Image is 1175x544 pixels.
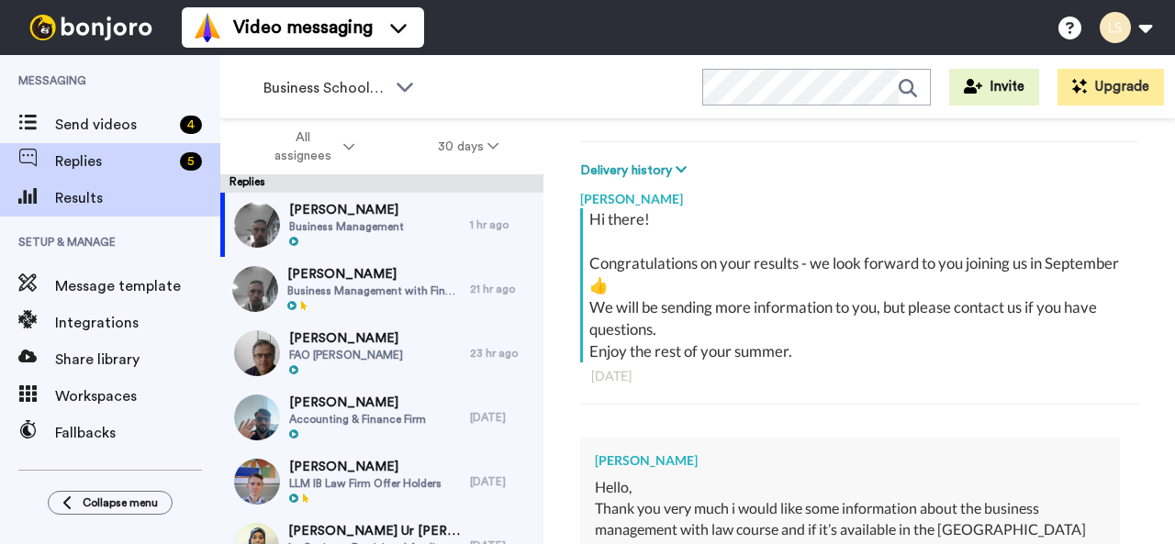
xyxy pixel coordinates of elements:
span: [PERSON_NAME] [287,265,461,283]
span: [PERSON_NAME] [289,201,404,219]
span: Share library [55,349,220,371]
img: a229f216-5566-4dbb-8b6f-35fc909343d4-thumb.jpg [234,330,280,376]
div: [PERSON_NAME] [595,451,1105,470]
div: Replies [220,174,543,193]
img: bj-logo-header-white.svg [22,15,160,40]
button: All assignees [224,121,397,172]
span: Video messaging [233,15,373,40]
a: [PERSON_NAME]FAO [PERSON_NAME]23 hr ago [220,321,543,385]
span: Replies [55,150,173,172]
a: [PERSON_NAME]Business Management1 hr ago [220,193,543,257]
div: [DATE] [591,367,1127,385]
button: Delivery history [580,161,692,181]
div: 21 hr ago [470,282,534,296]
span: FAO [PERSON_NAME] [289,348,403,362]
div: 1 hr ago [470,217,534,232]
span: [PERSON_NAME] [289,329,403,348]
span: Business Management [289,219,404,234]
span: Results [55,187,220,209]
img: d6865295-d892-443c-bbe6-914aec8a913f-thumb.jpg [234,394,280,440]
a: [PERSON_NAME]LLM IB Law Firm Offer Holders[DATE] [220,450,543,514]
span: Workspaces [55,385,220,407]
a: [PERSON_NAME]Business Management with Finance with Foundation Year21 hr ago [220,257,543,321]
span: [PERSON_NAME] Ur [PERSON_NAME] [288,522,461,540]
span: Business Management with Finance with Foundation Year [287,283,461,298]
span: Integrations [55,312,220,334]
button: Upgrade [1057,69,1164,105]
span: All assignees [265,128,340,165]
span: Send videos [55,114,173,136]
div: 23 hr ago [470,346,534,361]
button: Collapse menu [48,491,173,515]
button: 30 days [397,130,541,163]
div: [DATE] [470,474,534,489]
img: vm-color.svg [193,13,222,42]
img: e26b7a27-0316-4250-a9fb-25c8832eed59-thumb.jpg [232,266,278,312]
span: Collapse menu [83,495,158,510]
span: Message template [55,275,220,297]
div: [DATE] [470,410,534,425]
a: [PERSON_NAME]Accounting & Finance Firm[DATE] [220,385,543,450]
span: Business School 2025 [263,77,386,99]
span: Fallbacks [55,422,220,444]
div: 4 [180,116,202,134]
span: LLM IB Law Firm Offer Holders [289,476,442,491]
span: [PERSON_NAME] [289,458,442,476]
button: Invite [949,69,1039,105]
div: Hi there! Congratulations on your results - we look forward to you joining us in September 👍 We w... [589,208,1134,362]
span: Accounting & Finance Firm [289,412,426,427]
img: 0d304781-bc5f-4ab3-b6b8-e6175cf6193e-thumb.jpg [234,459,280,505]
div: [PERSON_NAME] [580,181,1138,208]
img: 6adbba6a-f3b0-4389-b85b-8b93a01c1b2d-thumb.jpg [234,202,280,248]
span: [PERSON_NAME] [289,394,426,412]
div: 5 [180,152,202,171]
